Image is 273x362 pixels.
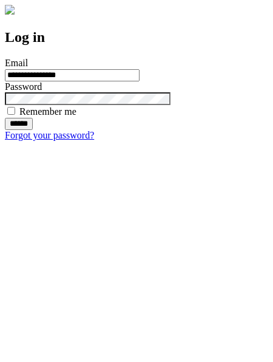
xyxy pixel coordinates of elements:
[5,58,28,68] label: Email
[5,81,42,92] label: Password
[19,106,76,117] label: Remember me
[5,29,268,46] h2: Log in
[5,5,15,15] img: logo-4e3dc11c47720685a147b03b5a06dd966a58ff35d612b21f08c02c0306f2b779.png
[5,130,94,140] a: Forgot your password?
